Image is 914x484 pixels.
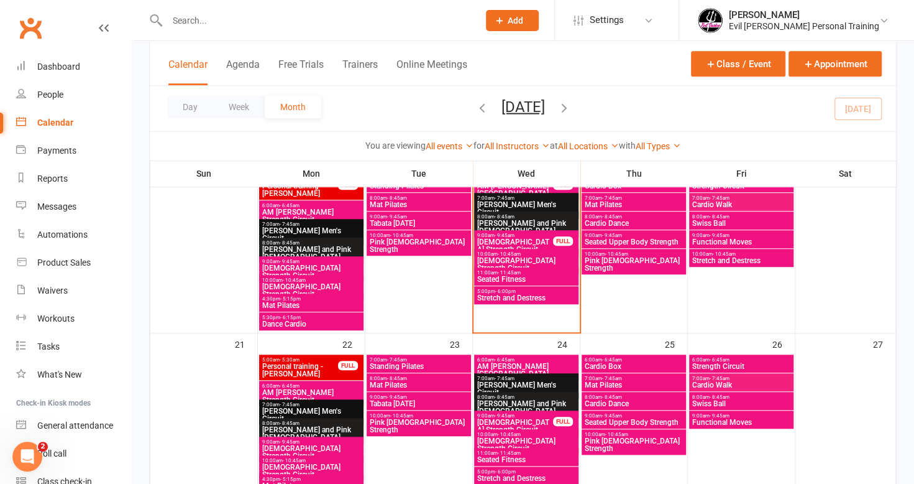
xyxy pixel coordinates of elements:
[710,394,729,400] span: - 8:45am
[338,361,358,370] div: FULL
[369,220,468,227] span: Tabata [DATE]
[262,259,361,264] span: 9:00am
[262,227,361,242] span: [PERSON_NAME] Men's Circuit
[710,195,729,201] span: - 7:45am
[508,16,523,26] span: Add
[163,12,470,29] input: Search...
[450,333,472,354] div: 23
[15,12,46,44] a: Clubworx
[262,402,361,407] span: 7:00am
[692,381,791,389] span: Cardio Walk
[16,249,131,277] a: Product Sales
[692,220,791,227] span: Swiss Ball
[369,376,468,381] span: 8:00am
[584,220,683,227] span: Cardio Dance
[16,333,131,361] a: Tasks
[262,203,361,208] span: 6:00am
[729,9,879,21] div: [PERSON_NAME]
[584,233,683,238] span: 9:00am
[602,376,622,381] span: - 7:45am
[710,413,729,419] span: - 9:45am
[602,413,622,419] span: - 9:45am
[692,195,791,201] span: 7:00am
[602,195,622,201] span: - 7:45am
[262,221,361,227] span: 7:00am
[262,283,361,298] span: [DEMOGRAPHIC_DATA] Strength Circuit
[387,214,407,220] span: - 9:45am
[477,257,576,272] span: [DEMOGRAPHIC_DATA] Strength Circuit
[37,314,75,323] div: Workouts
[262,383,361,389] span: 6:00am
[37,202,76,212] div: Messages
[692,251,791,257] span: 10:00am
[692,201,791,208] span: Cardio Walk
[37,258,91,268] div: Product Sales
[37,286,68,296] div: Waivers
[16,193,131,221] a: Messages
[262,240,361,246] span: 8:00am
[390,413,413,419] span: - 10:45am
[584,363,683,370] span: Cardio Box
[37,174,68,184] div: Reports
[387,357,407,363] span: - 7:45am
[477,251,576,257] span: 10:00am
[692,419,791,426] span: Functional Moves
[262,439,361,445] span: 9:00am
[283,458,306,463] span: - 10:45am
[390,233,413,238] span: - 10:45am
[16,361,131,389] a: What's New
[280,477,301,482] span: - 5:15pm
[602,394,622,400] span: - 8:45am
[688,161,795,187] th: Fri
[495,357,514,363] span: - 6:45am
[692,182,791,190] span: Strength Circuit
[692,413,791,419] span: 9:00am
[692,257,791,264] span: Stretch and Destress
[16,440,131,468] a: Roll call
[590,6,624,34] span: Settings
[369,233,468,238] span: 10:00am
[584,413,683,419] span: 9:00am
[369,238,468,253] span: Pink [DEMOGRAPHIC_DATA] Strength
[665,333,687,354] div: 25
[280,203,299,208] span: - 6:45am
[602,214,622,220] span: - 8:45am
[280,402,299,407] span: - 7:45am
[495,469,516,475] span: - 6:00pm
[369,363,468,370] span: Standing Pilates
[262,302,361,309] span: Mat Pilates
[584,376,683,381] span: 7:00am
[369,195,468,201] span: 8:00am
[37,62,80,72] div: Dashboard
[16,137,131,165] a: Payments
[342,333,365,354] div: 22
[278,58,324,85] button: Free Trials
[495,214,514,220] span: - 8:45am
[369,400,468,407] span: Tabata [DATE]
[262,477,361,482] span: 4:30pm
[369,394,468,400] span: 9:00am
[692,394,791,400] span: 8:00am
[710,376,729,381] span: - 7:45am
[691,51,785,77] button: Class / Event
[369,201,468,208] span: Mat Pilates
[557,333,580,354] div: 24
[477,394,576,400] span: 8:00am
[369,214,468,220] span: 9:00am
[37,449,66,458] div: Roll call
[584,257,683,272] span: Pink [DEMOGRAPHIC_DATA] Strength
[495,413,514,419] span: - 9:45am
[262,277,361,283] span: 10:00am
[550,141,558,151] strong: at
[280,259,299,264] span: - 9:45am
[605,251,628,257] span: - 10:45am
[584,432,683,437] span: 10:00am
[280,357,299,363] span: - 5:30am
[729,21,879,32] div: Evil [PERSON_NAME] Personal Training
[692,238,791,246] span: Functional Moves
[602,233,622,238] span: - 9:45am
[37,421,113,430] div: General attendance
[477,276,576,283] span: Seated Fitness
[710,214,729,220] span: - 8:45am
[477,238,554,253] span: [DEMOGRAPHIC_DATA] Strength Circuit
